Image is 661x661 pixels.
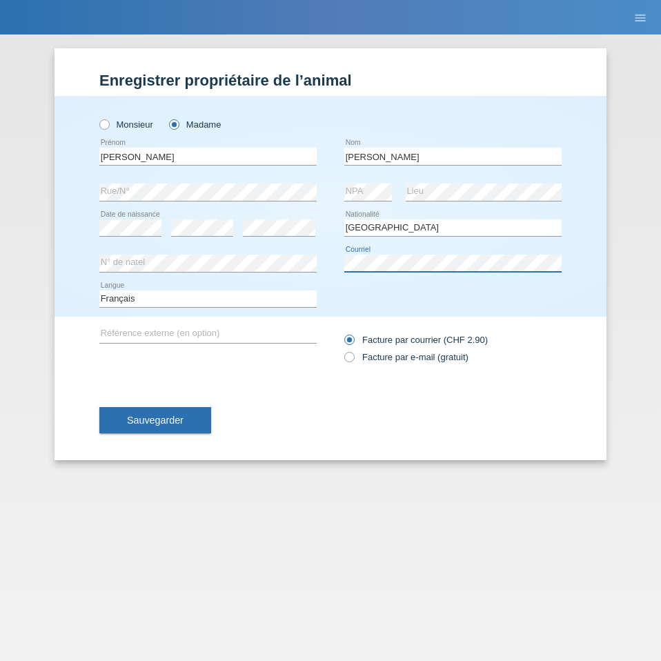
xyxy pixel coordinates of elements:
[99,119,153,130] label: Monsieur
[99,407,211,433] button: Sauvegarder
[627,13,654,21] a: menu
[344,352,353,369] input: Facture par e-mail (gratuit)
[169,119,221,130] label: Madame
[99,119,108,128] input: Monsieur
[344,335,353,352] input: Facture par courrier (CHF 2.90)
[169,119,178,128] input: Madame
[344,352,468,362] label: Facture par e-mail (gratuit)
[127,415,184,426] span: Sauvegarder
[344,335,488,345] label: Facture par courrier (CHF 2.90)
[633,11,647,25] i: menu
[99,72,562,89] h1: Enregistrer propriétaire de l’animal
